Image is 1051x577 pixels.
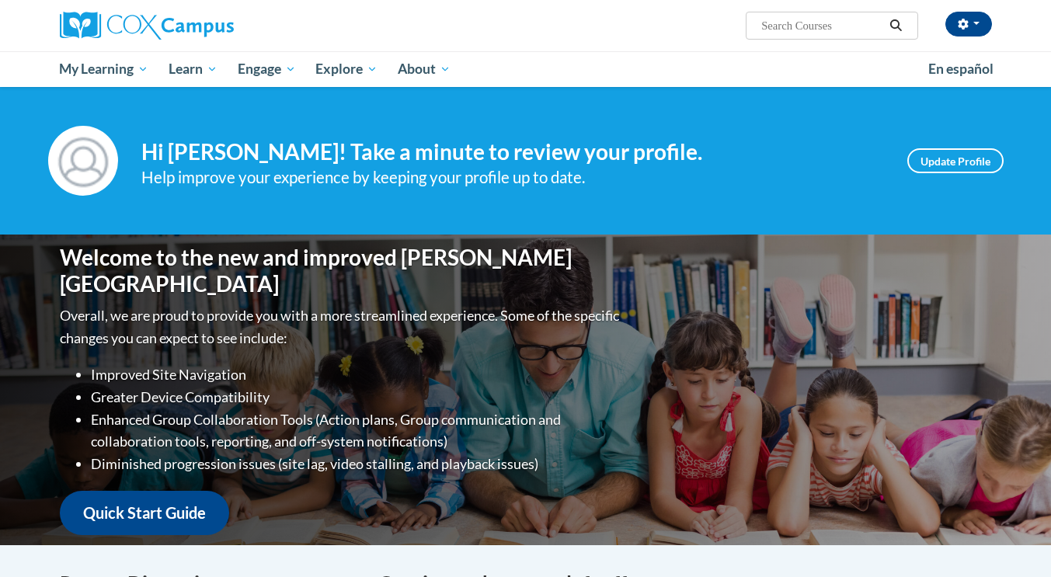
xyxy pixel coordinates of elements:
a: My Learning [50,51,159,87]
li: Improved Site Navigation [91,363,623,386]
button: Search [884,16,907,35]
button: Account Settings [945,12,992,36]
span: My Learning [59,60,148,78]
a: Explore [305,51,388,87]
span: Engage [238,60,296,78]
span: About [398,60,451,78]
span: Explore [315,60,378,78]
img: Cox Campus [60,12,234,40]
li: Greater Device Compatibility [91,386,623,408]
h1: Welcome to the new and improved [PERSON_NAME][GEOGRAPHIC_DATA] [60,245,623,297]
a: Quick Start Guide [60,491,229,535]
span: Learn [169,60,218,78]
img: Profile Image [48,126,118,196]
a: Engage [228,51,306,87]
h4: Hi [PERSON_NAME]! Take a minute to review your profile. [141,139,884,165]
a: Update Profile [907,148,1004,173]
div: Main menu [37,51,1015,87]
a: En español [918,53,1004,85]
li: Enhanced Group Collaboration Tools (Action plans, Group communication and collaboration tools, re... [91,408,623,454]
span: En español [928,61,994,77]
p: Overall, we are proud to provide you with a more streamlined experience. Some of the specific cha... [60,304,623,349]
a: Learn [158,51,228,87]
li: Diminished progression issues (site lag, video stalling, and playback issues) [91,453,623,475]
div: Help improve your experience by keeping your profile up to date. [141,165,884,190]
a: About [388,51,461,87]
a: Cox Campus [60,12,355,40]
input: Search Courses [760,16,884,35]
